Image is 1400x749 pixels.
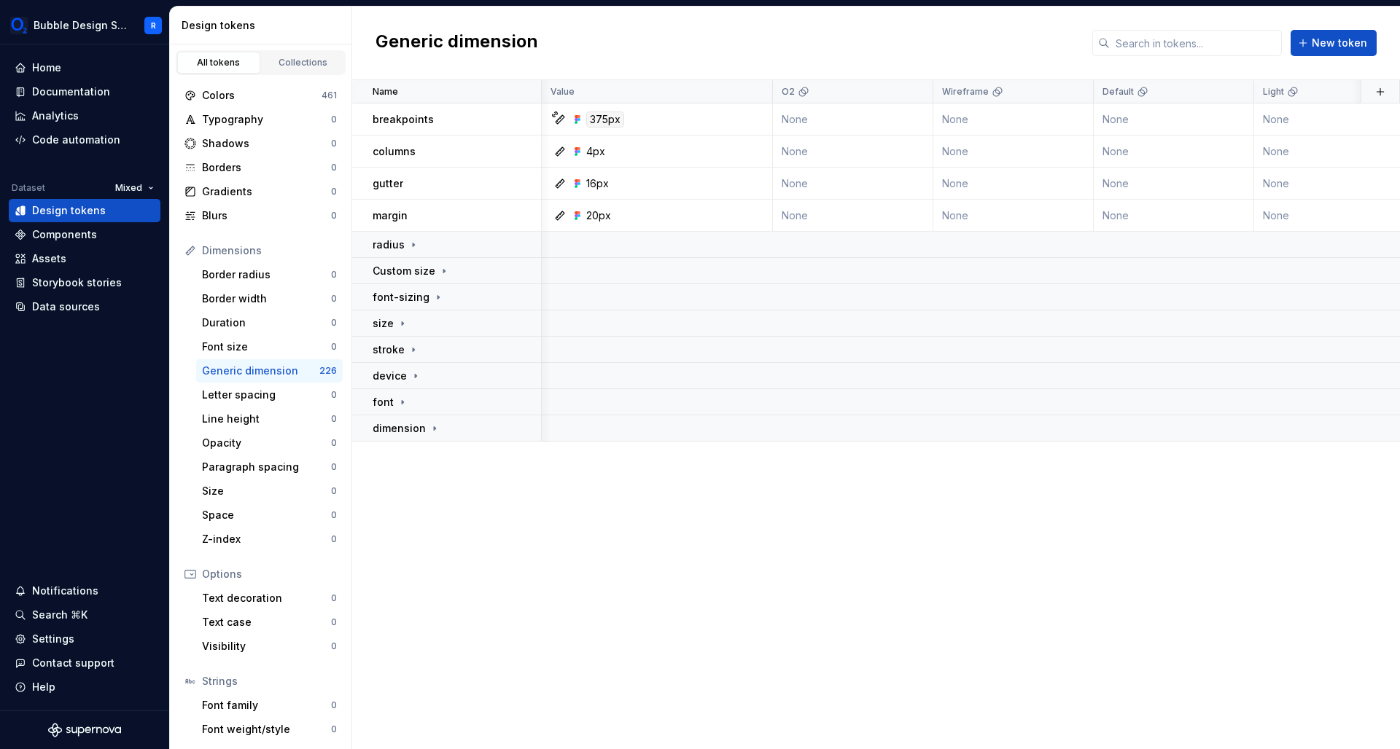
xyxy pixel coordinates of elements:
[196,311,343,334] a: Duration0
[202,291,331,306] div: Border width
[322,90,337,101] div: 461
[267,57,340,68] div: Collections
[32,203,106,218] div: Design tokens
[109,178,160,198] button: Mixed
[331,461,337,473] div: 0
[32,608,87,622] div: Search ⌘K
[9,627,160,651] a: Settings
[202,615,331,630] div: Text case
[202,722,331,737] div: Font weight/style
[331,509,337,521] div: 0
[773,168,933,200] td: None
[331,616,337,628] div: 0
[32,251,66,266] div: Assets
[331,269,337,281] div: 0
[373,342,405,357] p: stroke
[586,176,609,191] div: 16px
[196,335,343,358] a: Font size0
[9,199,160,222] a: Design tokens
[9,271,160,294] a: Storybook stories
[196,635,343,658] a: Visibility0
[10,17,28,34] img: 1a847f6c-1245-4c66-adf2-ab3a177fc91e.png
[32,299,100,314] div: Data sources
[331,186,337,197] div: 0
[202,184,331,199] div: Gradients
[32,680,55,694] div: Help
[202,639,331,654] div: Visibility
[551,86,575,98] p: Value
[773,200,933,232] td: None
[373,176,403,191] p: gutter
[202,208,331,223] div: Blurs
[9,128,160,152] a: Code automation
[202,532,331,546] div: Z-index
[1312,36,1367,50] span: New token
[331,210,337,221] div: 0
[331,341,337,353] div: 0
[196,718,343,741] a: Font weight/style0
[115,182,142,194] span: Mixed
[196,407,343,431] a: Line height0
[933,168,1094,200] td: None
[586,208,611,223] div: 20px
[773,103,933,136] td: None
[586,111,624,128] div: 375px
[151,20,156,31] div: R
[933,103,1094,136] td: None
[196,431,343,455] a: Opacity0
[331,533,337,545] div: 0
[9,579,160,603] button: Notifications
[179,108,343,131] a: Typography0
[202,591,331,605] div: Text decoration
[196,359,343,383] a: Generic dimension226
[1094,136,1254,168] td: None
[202,388,331,402] div: Letter spacing
[331,162,337,173] div: 0
[376,30,538,56] h2: Generic dimension
[196,383,343,407] a: Letter spacing0
[179,156,343,179] a: Borders0
[331,640,337,652] div: 0
[9,56,160,79] a: Home
[196,587,343,610] a: Text decoration0
[1263,86,1284,98] p: Light
[331,317,337,329] div: 0
[9,603,160,627] button: Search ⌘K
[202,674,337,689] div: Strings
[331,437,337,449] div: 0
[373,112,434,127] p: breakpoints
[202,136,331,151] div: Shadows
[202,567,337,581] div: Options
[32,60,61,75] div: Home
[202,88,322,103] div: Colors
[373,316,394,331] p: size
[3,9,166,41] button: Bubble Design SystemR
[202,160,331,175] div: Borders
[196,455,343,479] a: Paragraph spacing0
[331,413,337,425] div: 0
[9,223,160,246] a: Components
[12,182,45,194] div: Dataset
[331,389,337,401] div: 0
[1094,103,1254,136] td: None
[942,86,989,98] p: Wireframe
[202,436,331,450] div: Opacity
[1291,30,1377,56] button: New token
[9,247,160,270] a: Assets
[179,180,343,203] a: Gradients0
[373,395,394,409] p: font
[32,275,122,290] div: Storybook stories
[32,584,98,598] div: Notifications
[202,340,331,354] div: Font size
[373,86,398,98] p: Name
[196,694,343,717] a: Font family0
[586,144,605,159] div: 4px
[202,460,331,474] div: Paragraph spacing
[331,138,337,149] div: 0
[9,651,160,675] button: Contact support
[373,144,416,159] p: columns
[202,484,331,498] div: Size
[179,204,343,227] a: Blurs0
[202,508,331,522] div: Space
[1094,168,1254,200] td: None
